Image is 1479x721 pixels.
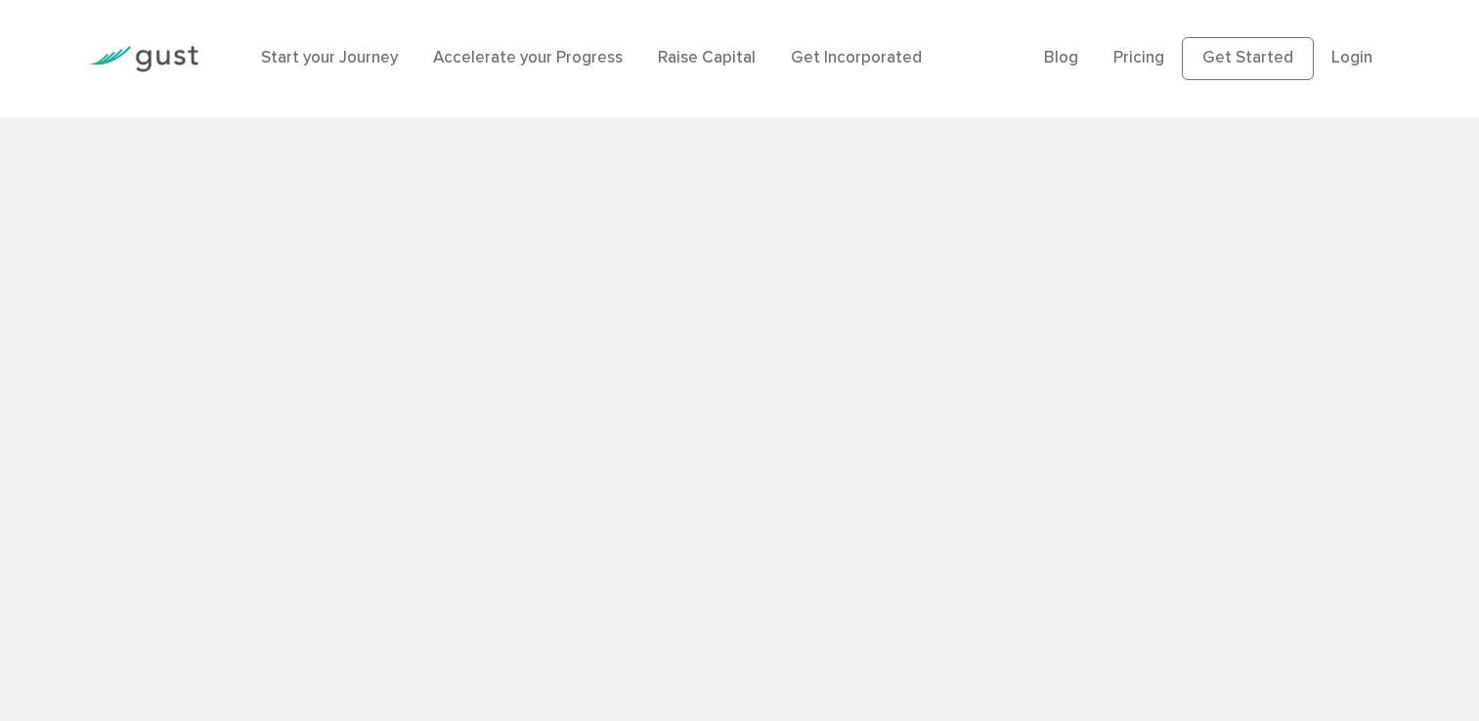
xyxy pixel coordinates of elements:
a: Accelerate your Progress [433,48,623,67]
a: Start your Journey [261,48,398,67]
a: Get Started [1182,37,1314,80]
a: Raise Capital [658,48,756,67]
a: Get Incorporated [791,48,922,67]
a: Login [1331,48,1372,67]
a: Pricing [1113,48,1164,67]
img: Gust Logo [89,46,198,72]
a: Blog [1044,48,1078,67]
